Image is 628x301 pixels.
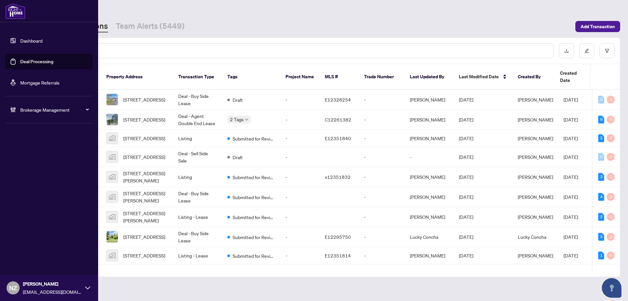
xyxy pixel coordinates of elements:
[123,96,165,103] span: [STREET_ADDRESS]
[405,147,454,167] td: -
[518,154,553,160] span: [PERSON_NAME]
[280,147,320,167] td: -
[107,133,118,144] img: thumbnail-img
[280,167,320,187] td: -
[173,167,222,187] td: Listing
[560,69,587,84] span: Created Date
[107,151,118,162] img: thumbnail-img
[405,207,454,227] td: [PERSON_NAME]
[564,214,578,220] span: [DATE]
[513,64,555,90] th: Created By
[555,64,601,90] th: Created Date
[518,253,553,258] span: [PERSON_NAME]
[173,227,222,247] td: Deal - Buy Side Lease
[123,190,168,204] span: [STREET_ADDRESS][PERSON_NAME]
[123,170,168,184] span: [STREET_ADDRESS][PERSON_NAME]
[607,96,615,103] div: 0
[173,247,222,264] td: Listing - Lease
[575,21,620,32] button: Add Transaction
[359,167,405,187] td: -
[579,43,594,58] button: edit
[123,252,165,259] span: [STREET_ADDRESS]
[280,130,320,147] td: -
[598,213,604,221] div: 2
[459,154,473,160] span: [DATE]
[607,134,615,142] div: 0
[459,97,473,103] span: [DATE]
[598,116,604,123] div: 9
[600,43,615,58] button: filter
[233,214,275,221] span: Submitted for Review
[359,207,405,227] td: -
[564,117,578,122] span: [DATE]
[280,187,320,207] td: -
[405,64,454,90] th: Last Updated By
[598,173,604,181] div: 3
[564,174,578,180] span: [DATE]
[325,117,351,122] span: C12261382
[598,96,604,103] div: 0
[173,187,222,207] td: Deal - Buy Side Lease
[107,250,118,261] img: thumbnail-img
[107,211,118,222] img: thumbnail-img
[5,3,26,19] img: logo
[233,135,275,142] span: Submitted for Review
[280,207,320,227] td: -
[598,153,604,161] div: 0
[405,90,454,110] td: [PERSON_NAME]
[459,135,473,141] span: [DATE]
[280,64,320,90] th: Project Name
[359,187,405,207] td: -
[116,21,184,32] a: Team Alerts (5449)
[459,194,473,200] span: [DATE]
[459,73,499,80] span: Last Modified Date
[559,43,574,58] button: download
[20,80,60,85] a: Mortgage Referrals
[564,253,578,258] span: [DATE]
[20,38,43,44] a: Dashboard
[325,97,351,103] span: E12328254
[280,227,320,247] td: -
[9,283,17,292] span: NZ
[607,153,615,161] div: 0
[23,288,82,295] span: [EMAIL_ADDRESS][DOMAIN_NAME]
[222,64,280,90] th: Tags
[20,59,53,65] a: Deal Processing
[602,278,621,298] button: Open asap
[564,154,578,160] span: [DATE]
[233,154,243,161] span: Draft
[405,247,454,264] td: [PERSON_NAME]
[359,130,405,147] td: -
[359,64,405,90] th: Trade Number
[607,213,615,221] div: 0
[107,114,118,125] img: thumbnail-img
[173,130,222,147] td: Listing
[564,135,578,141] span: [DATE]
[107,191,118,202] img: thumbnail-img
[325,253,351,258] span: E12351814
[233,234,275,241] span: Submitted for Review
[20,106,88,113] span: Brokerage Management
[173,207,222,227] td: Listing - Lease
[280,247,320,264] td: -
[518,234,546,240] span: Lucky Concha
[607,116,615,123] div: 0
[233,194,275,201] span: Submitted for Review
[459,214,473,220] span: [DATE]
[359,147,405,167] td: -
[607,173,615,181] div: 0
[23,280,82,288] span: [PERSON_NAME]
[459,253,473,258] span: [DATE]
[123,116,165,123] span: [STREET_ADDRESS]
[245,118,248,121] span: down
[518,135,553,141] span: [PERSON_NAME]
[405,110,454,130] td: [PERSON_NAME]
[518,174,553,180] span: [PERSON_NAME]
[123,233,165,240] span: [STREET_ADDRESS]
[607,252,615,259] div: 0
[325,174,351,180] span: x12351832
[518,194,553,200] span: [PERSON_NAME]
[459,234,473,240] span: [DATE]
[325,234,351,240] span: E12295750
[280,90,320,110] td: -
